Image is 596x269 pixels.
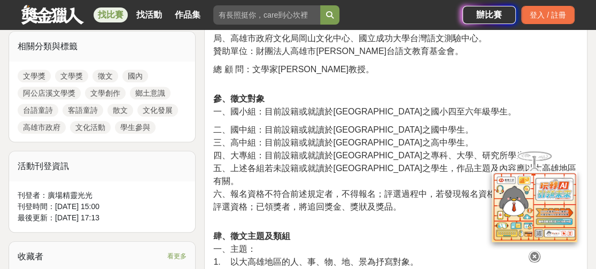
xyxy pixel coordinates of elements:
div: 刊登者： 廣場精靈光光 [18,190,187,201]
a: 徵文 [92,70,118,82]
div: 活動刊登資訊 [9,151,195,181]
a: 文學獎 [55,70,88,82]
span: 二、國中組：目前設籍或就讀於[GEOGRAPHIC_DATA]之國中學生。 [213,125,474,134]
span: 一、國小組：目前設籍或就讀於[GEOGRAPHIC_DATA]之國小四至六年級學生。 [213,107,516,116]
a: 作品集 [171,7,205,22]
span: 1. 以大高雄地區的人、事、物、地、景為抒寫對象。 [213,257,418,266]
span: 看更多 [167,250,187,262]
span: 四、大專組：目前設籍或就讀於[GEOGRAPHIC_DATA]之專科、大學、研究所學生。 [213,151,533,160]
a: 台語童詩 [18,104,58,117]
a: 散文 [107,104,133,117]
span: 贊助單位：財團法人高雄市[PERSON_NAME]台語文教育基金會。 [213,47,463,56]
a: 高雄市政府 [18,121,66,134]
span: 總 顧 問：文學家[PERSON_NAME]教授。 [213,65,374,74]
span: 六、報名資格不符合前述規定者，不得報名；評選過程中，若發現報名資格不實者，將取消參加評選資格；已領獎者，將追回獎金、獎狀及獎品。 [213,189,572,211]
span: 一、主題： [213,244,256,253]
a: 找比賽 [94,7,128,22]
a: 文化發展 [137,104,178,117]
a: 學生參與 [115,121,156,134]
div: 登入 / 註冊 [521,6,575,24]
span: 五、上述各組若未設籍或就讀於[GEOGRAPHIC_DATA]之學生，作品主題及內容應以大高雄地區有關。 [213,164,576,186]
div: 最後更新： [DATE] 17:13 [18,212,187,224]
a: 辦比賽 [462,6,516,24]
strong: 肆、徵文主題及類組 [213,232,290,241]
div: 相關分類與標籤 [9,32,195,62]
a: 找活動 [132,7,166,22]
a: 客語童詩 [63,104,103,117]
a: 文學獎 [18,70,51,82]
a: 國內 [122,70,148,82]
span: 三、高中組：目前設籍或就讀於[GEOGRAPHIC_DATA]之高中學生。 [213,138,474,147]
strong: 參、徵文對象 [213,94,265,103]
input: 有長照挺你，care到心坎裡！青春出手，拍出照顧 影音徵件活動 [213,5,320,25]
a: 文學創作 [85,87,126,99]
span: 收藏者 [18,252,43,261]
a: 文化活動 [70,121,111,134]
a: 鄉土意識 [130,87,171,99]
div: 刊登時間： [DATE] 15:00 [18,201,187,212]
span: 協辦單位：高雄市政府客家事務委員會、社團法人高雄市客家青年藝文協會、高雄市政府教育局、高雄市政府文化局岡山文化中心、國立成功大學台灣語文測驗中心。 [213,21,564,43]
a: 阿公店溪文學獎 [18,87,81,99]
img: d2146d9a-e6f6-4337-9592-8cefde37ba6b.png [492,171,577,242]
